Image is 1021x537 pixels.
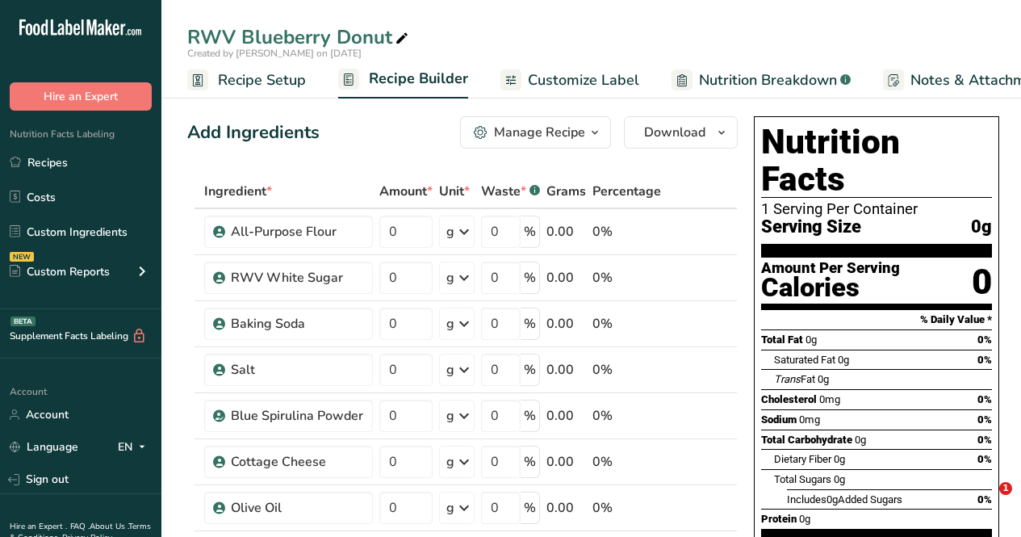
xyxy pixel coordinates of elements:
[761,393,817,405] span: Cholesterol
[546,314,586,334] div: 0.00
[10,433,78,461] a: Language
[439,182,470,201] span: Unit
[818,373,829,385] span: 0g
[799,513,810,525] span: 0g
[10,521,67,532] a: Hire an Expert .
[819,393,840,405] span: 0mg
[774,473,831,485] span: Total Sugars
[528,69,639,91] span: Customize Label
[799,413,820,426] span: 0mg
[761,434,852,446] span: Total Carbohydrate
[977,453,992,465] span: 0%
[90,521,128,532] a: About Us .
[761,124,992,198] h1: Nutrition Facts
[761,261,900,276] div: Amount Per Serving
[10,263,110,280] div: Custom Reports
[699,69,837,91] span: Nutrition Breakdown
[761,201,992,217] div: 1 Serving Per Container
[592,268,661,287] div: 0%
[834,473,845,485] span: 0g
[977,434,992,446] span: 0%
[672,62,851,99] a: Nutrition Breakdown
[774,373,801,385] i: Trans
[446,406,454,426] div: g
[838,354,849,366] span: 0g
[761,413,797,426] span: Sodium
[546,452,586,472] div: 0.00
[546,498,586,518] div: 0.00
[774,373,815,385] span: Fat
[446,222,454,241] div: g
[231,268,363,287] div: RWV White Sugar
[187,62,306,99] a: Recipe Setup
[369,68,468,90] span: Recipe Builder
[592,406,661,426] div: 0%
[446,452,454,472] div: g
[494,123,585,142] div: Manage Recipe
[460,116,611,149] button: Manage Recipe
[855,434,866,446] span: 0g
[546,268,586,287] div: 0.00
[500,62,639,99] a: Customize Label
[761,310,992,329] section: % Daily Value *
[546,222,586,241] div: 0.00
[977,334,992,346] span: 0%
[644,123,705,142] span: Download
[231,360,363,380] div: Salt
[231,222,363,241] div: All-Purpose Flour
[592,222,661,241] div: 0%
[231,452,363,472] div: Cottage Cheese
[187,47,362,60] span: Created by [PERSON_NAME] on [DATE]
[231,498,363,518] div: Olive Oil
[826,493,838,506] span: 0g
[204,182,272,201] span: Ingredient
[592,182,661,201] span: Percentage
[977,354,992,366] span: 0%
[787,493,902,506] span: Includes Added Sugars
[774,354,835,366] span: Saturated Fat
[10,252,34,262] div: NEW
[999,482,1012,495] span: 1
[761,513,797,525] span: Protein
[481,182,540,201] div: Waste
[972,261,992,304] div: 0
[761,334,803,346] span: Total Fat
[592,314,661,334] div: 0%
[446,360,454,380] div: g
[592,360,661,380] div: 0%
[806,334,817,346] span: 0g
[231,406,363,426] div: Blue Spirulina Powder
[624,116,738,149] button: Download
[379,182,433,201] span: Amount
[977,393,992,405] span: 0%
[546,182,586,201] span: Grams
[546,406,586,426] div: 0.00
[187,23,412,52] div: RWV Blueberry Donut
[971,217,992,237] span: 0g
[446,498,454,518] div: g
[761,276,900,300] div: Calories
[338,61,468,99] a: Recipe Builder
[10,317,36,326] div: BETA
[834,453,845,465] span: 0g
[592,452,661,472] div: 0%
[761,217,861,237] span: Serving Size
[231,314,363,334] div: Baking Soda
[70,521,90,532] a: FAQ .
[977,413,992,426] span: 0%
[966,482,1005,521] iframe: Intercom live chat
[446,268,454,287] div: g
[446,314,454,334] div: g
[187,120,320,146] div: Add Ingredients
[118,438,152,457] div: EN
[592,498,661,518] div: 0%
[546,360,586,380] div: 0.00
[10,82,152,111] button: Hire an Expert
[774,453,831,465] span: Dietary Fiber
[218,69,306,91] span: Recipe Setup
